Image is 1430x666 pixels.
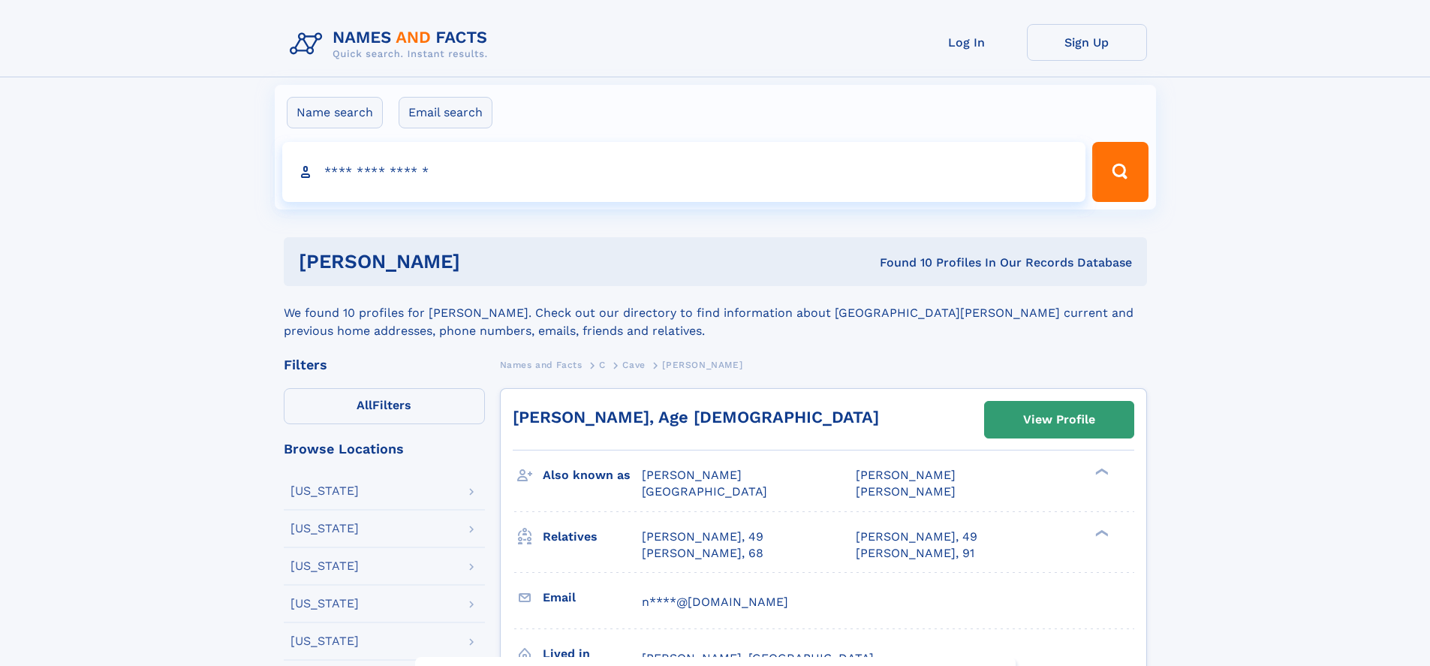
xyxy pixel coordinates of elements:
[513,408,879,426] a: [PERSON_NAME], Age [DEMOGRAPHIC_DATA]
[622,360,645,370] span: Cave
[299,252,670,271] h1: [PERSON_NAME]
[856,468,956,482] span: [PERSON_NAME]
[284,388,485,424] label: Filters
[622,355,645,374] a: Cave
[1023,402,1095,437] div: View Profile
[500,355,583,374] a: Names and Facts
[284,286,1147,340] div: We found 10 profiles for [PERSON_NAME]. Check out our directory to find information about [GEOGRA...
[599,355,606,374] a: C
[856,484,956,499] span: [PERSON_NAME]
[662,360,742,370] span: [PERSON_NAME]
[1091,467,1109,477] div: ❯
[642,529,763,545] a: [PERSON_NAME], 49
[543,463,642,488] h3: Also known as
[291,523,359,535] div: [US_STATE]
[642,468,742,482] span: [PERSON_NAME]
[1027,24,1147,61] a: Sign Up
[543,524,642,550] h3: Relatives
[291,635,359,647] div: [US_STATE]
[1092,142,1148,202] button: Search Button
[856,545,974,562] a: [PERSON_NAME], 91
[1091,528,1109,538] div: ❯
[282,142,1086,202] input: search input
[599,360,606,370] span: C
[399,97,492,128] label: Email search
[642,651,874,665] span: [PERSON_NAME], [GEOGRAPHIC_DATA]
[907,24,1027,61] a: Log In
[284,442,485,456] div: Browse Locations
[291,598,359,610] div: [US_STATE]
[642,545,763,562] a: [PERSON_NAME], 68
[291,560,359,572] div: [US_STATE]
[284,24,500,65] img: Logo Names and Facts
[543,585,642,610] h3: Email
[856,529,977,545] a: [PERSON_NAME], 49
[642,484,767,499] span: [GEOGRAPHIC_DATA]
[357,398,372,412] span: All
[284,358,485,372] div: Filters
[287,97,383,128] label: Name search
[670,255,1132,271] div: Found 10 Profiles In Our Records Database
[291,485,359,497] div: [US_STATE]
[985,402,1133,438] a: View Profile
